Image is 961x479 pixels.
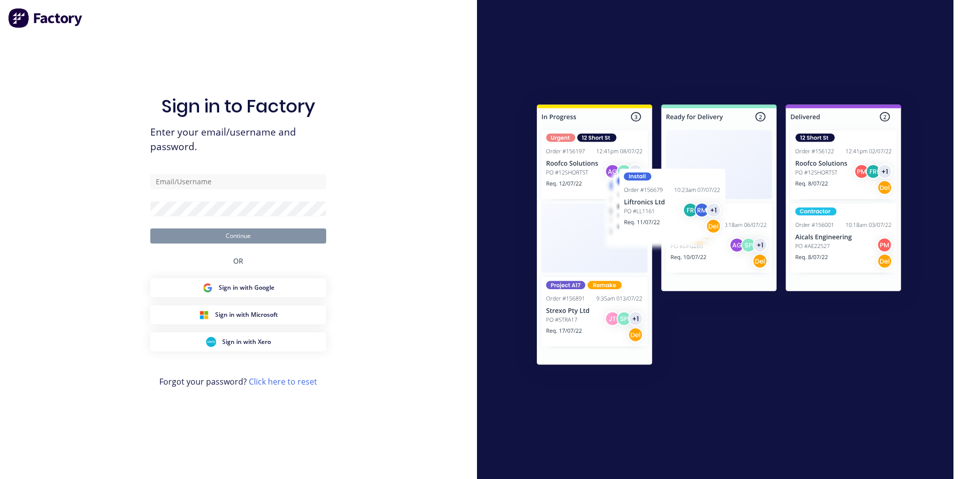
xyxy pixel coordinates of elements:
img: Microsoft Sign in [199,310,209,320]
img: Xero Sign in [206,337,216,347]
img: Google Sign in [203,283,213,293]
input: Email/Username [150,174,326,189]
img: Factory [8,8,83,28]
span: Forgot your password? [159,376,317,388]
span: Sign in with Xero [222,337,271,346]
button: Google Sign inSign in with Google [150,278,326,297]
span: Enter your email/username and password. [150,125,326,154]
div: OR [233,244,243,278]
button: Continue [150,228,326,244]
img: Sign in [515,84,923,389]
span: Sign in with Google [219,283,274,292]
h1: Sign in to Factory [161,95,315,117]
button: Microsoft Sign inSign in with Microsoft [150,305,326,324]
span: Sign in with Microsoft [215,310,278,319]
a: Click here to reset [249,376,317,387]
button: Xero Sign inSign in with Xero [150,332,326,351]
